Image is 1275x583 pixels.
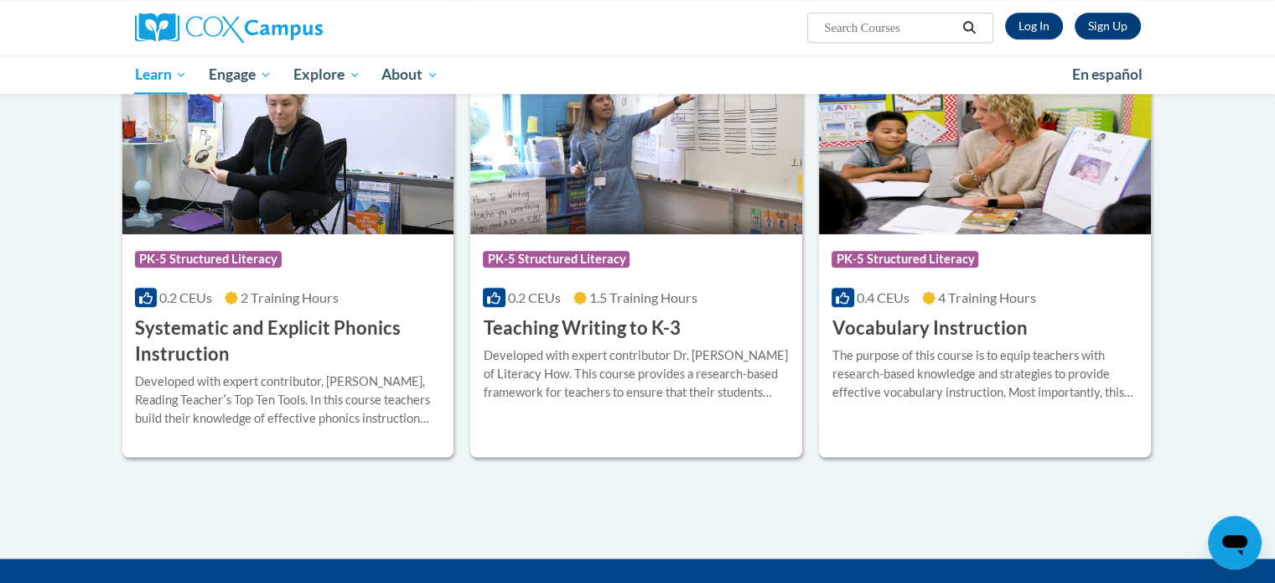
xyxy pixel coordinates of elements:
span: PK-5 Structured Literacy [483,251,630,268]
a: Register [1075,13,1141,39]
img: Cox Campus [135,13,323,43]
div: Developed with expert contributor, [PERSON_NAME], Reading Teacherʹs Top Ten Tools. In this course... [135,372,442,428]
a: Course LogoPK-5 Structured Literacy0.2 CEUs2 Training Hours Systematic and Explicit Phonics Instr... [122,63,454,457]
a: Cox Campus [135,13,454,43]
span: 0.2 CEUs [508,289,561,305]
span: 0.4 CEUs [857,289,910,305]
span: Engage [209,65,272,85]
a: Course LogoPK-5 Structured Literacy0.2 CEUs1.5 Training Hours Teaching Writing to K-3Developed wi... [470,63,802,457]
div: Main menu [110,55,1166,94]
span: En español [1072,65,1143,83]
img: Course Logo [122,63,454,234]
a: Log In [1005,13,1063,39]
a: Engage [198,55,282,94]
span: Explore [293,65,360,85]
a: Explore [282,55,371,94]
a: En español [1061,57,1153,92]
button: Search [956,18,982,38]
a: Course LogoPK-5 Structured Literacy0.4 CEUs4 Training Hours Vocabulary InstructionThe purpose of ... [819,63,1151,457]
span: PK-5 Structured Literacy [135,251,282,268]
h3: Systematic and Explicit Phonics Instruction [135,315,442,367]
div: Developed with expert contributor Dr. [PERSON_NAME] of Literacy How. This course provides a resea... [483,346,790,402]
iframe: Button to launch messaging window [1208,516,1262,570]
img: Course Logo [819,63,1151,234]
span: Learn [134,65,187,85]
span: 4 Training Hours [938,289,1036,305]
span: About [381,65,438,85]
a: Learn [124,55,199,94]
h3: Teaching Writing to K-3 [483,315,680,341]
span: 2 Training Hours [241,289,339,305]
span: 0.2 CEUs [159,289,212,305]
div: The purpose of this course is to equip teachers with research-based knowledge and strategies to p... [832,346,1138,402]
input: Search Courses [822,18,956,38]
a: About [371,55,449,94]
img: Course Logo [470,63,802,234]
h3: Vocabulary Instruction [832,315,1027,341]
span: PK-5 Structured Literacy [832,251,978,268]
span: 1.5 Training Hours [589,289,697,305]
